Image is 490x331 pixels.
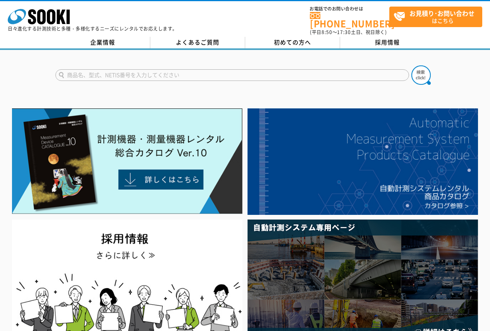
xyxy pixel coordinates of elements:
[310,12,389,28] a: [PHONE_NUMBER]
[274,38,311,46] span: 初めての方へ
[409,9,475,18] strong: お見積り･お問い合わせ
[55,69,409,81] input: 商品名、型式、NETIS番号を入力してください
[340,37,435,48] a: 採用情報
[8,26,177,31] p: 日々進化する計測技術と多種・多様化するニーズにレンタルでお応えします。
[248,108,478,215] img: 自動計測システムカタログ
[310,7,389,11] span: お電話でのお問い合わせは
[337,29,351,36] span: 17:30
[322,29,332,36] span: 8:50
[394,7,482,26] span: はこちら
[411,65,431,85] img: btn_search.png
[310,29,387,36] span: (平日 ～ 土日、祝日除く)
[55,37,150,48] a: 企業情報
[245,37,340,48] a: 初めての方へ
[12,108,242,214] img: Catalog Ver10
[389,7,482,27] a: お見積り･お問い合わせはこちら
[150,37,245,48] a: よくあるご質問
